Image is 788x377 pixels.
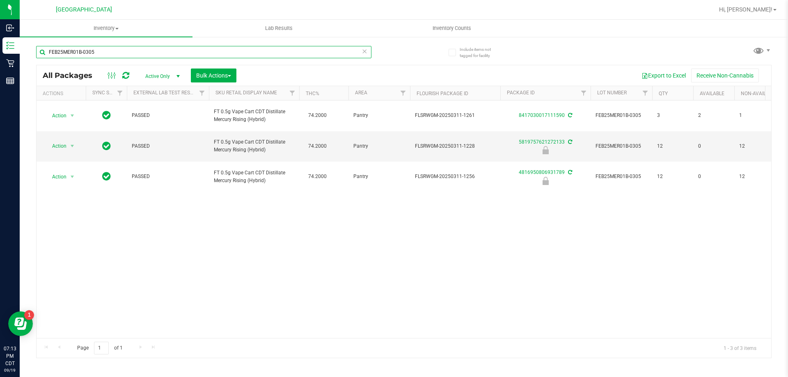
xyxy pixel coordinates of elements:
span: FEB25MER01B-0305 [596,112,647,119]
span: FLSRWGM-20250311-1228 [415,142,495,150]
span: Action [45,140,67,152]
div: Newly Received [499,177,592,185]
span: PASSED [132,173,204,181]
a: 8417030017111590 [519,112,565,118]
input: 1 [94,342,109,354]
span: 74.2000 [304,110,331,121]
a: Area [355,90,367,96]
p: 07:13 PM CDT [4,345,16,367]
span: Lab Results [254,25,304,32]
button: Export to Excel [636,69,691,82]
span: Inventory [20,25,192,32]
span: FEB25MER01B-0305 [596,142,647,150]
span: Action [45,110,67,121]
inline-svg: Inbound [6,24,14,32]
span: In Sync [102,110,111,121]
span: 1 [739,112,770,119]
span: FT 0.5g Vape Cart CDT Distillate Mercury Rising (Hybrid) [214,138,294,154]
button: Receive Non-Cannabis [691,69,759,82]
div: Actions [43,91,82,96]
input: Search Package ID, Item Name, SKU, Lot or Part Number... [36,46,371,58]
span: Action [45,171,67,183]
a: Sync Status [92,90,124,96]
a: THC% [306,91,319,96]
span: Sync from Compliance System [567,139,572,145]
span: 74.2000 [304,140,331,152]
span: PASSED [132,142,204,150]
span: 12 [657,173,688,181]
inline-svg: Retail [6,59,14,67]
span: Sync from Compliance System [567,169,572,175]
div: Newly Received [499,146,592,154]
a: 4816950806931789 [519,169,565,175]
span: Page of 1 [70,342,129,354]
a: Package ID [507,90,535,96]
a: 5819757621272133 [519,139,565,145]
span: Bulk Actions [196,72,231,79]
a: Filter [195,86,209,100]
a: Filter [113,86,127,100]
span: 12 [657,142,688,150]
a: Available [700,91,724,96]
inline-svg: Inventory [6,41,14,50]
span: In Sync [102,171,111,182]
a: Sku Retail Display Name [215,90,277,96]
a: Filter [396,86,410,100]
a: Non-Available [741,91,777,96]
span: 74.2000 [304,171,331,183]
span: Inventory Counts [421,25,482,32]
span: In Sync [102,140,111,152]
a: Inventory [20,20,192,37]
button: Bulk Actions [191,69,236,82]
iframe: Resource center unread badge [24,310,34,320]
iframe: Resource center [8,311,33,336]
span: 0 [698,173,729,181]
span: Sync from Compliance System [567,112,572,118]
a: External Lab Test Result [133,90,198,96]
span: FLSRWGM-20250311-1256 [415,173,495,181]
span: select [67,171,78,183]
span: 1 - 3 of 3 items [717,342,763,354]
span: Clear [362,46,367,57]
span: select [67,140,78,152]
span: PASSED [132,112,204,119]
span: 3 [657,112,688,119]
span: Pantry [353,112,405,119]
a: Lot Number [597,90,627,96]
a: Filter [639,86,652,100]
span: 12 [739,142,770,150]
span: 2 [698,112,729,119]
a: Filter [577,86,591,100]
span: Pantry [353,173,405,181]
a: Qty [659,91,668,96]
span: FLSRWGM-20250311-1261 [415,112,495,119]
span: Include items not tagged for facility [460,46,501,59]
span: All Packages [43,71,101,80]
span: [GEOGRAPHIC_DATA] [56,6,112,13]
span: FEB25MER01B-0305 [596,173,647,181]
span: Hi, [PERSON_NAME]! [719,6,772,13]
span: select [67,110,78,121]
span: 12 [739,173,770,181]
inline-svg: Reports [6,77,14,85]
span: 0 [698,142,729,150]
a: Flourish Package ID [417,91,468,96]
span: FT 0.5g Vape Cart CDT Distillate Mercury Rising (Hybrid) [214,108,294,123]
span: Pantry [353,142,405,150]
a: Filter [286,86,299,100]
span: FT 0.5g Vape Cart CDT Distillate Mercury Rising (Hybrid) [214,169,294,185]
a: Inventory Counts [365,20,538,37]
a: Lab Results [192,20,365,37]
p: 09/19 [4,367,16,373]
